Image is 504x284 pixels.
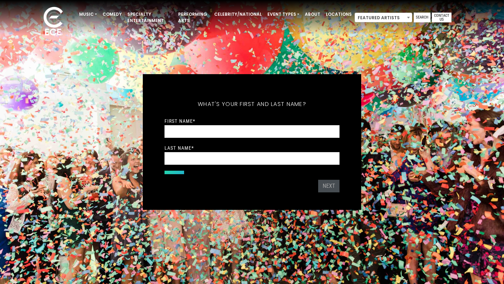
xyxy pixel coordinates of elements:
[211,8,265,20] a: Celebrity/National
[164,145,194,151] label: Last Name
[302,8,323,20] a: About
[323,8,355,20] a: Locations
[355,13,412,23] span: Featured Artists
[76,8,100,20] a: Music
[432,13,451,22] a: Contact Us
[355,13,412,22] span: Featured Artists
[36,5,71,39] img: ece_new_logo_whitev2-1.png
[164,92,339,117] h5: What's your first and last name?
[175,8,211,27] a: Performing Arts
[125,8,175,27] a: Specialty Entertainment
[414,13,430,22] a: Search
[265,8,302,20] a: Event Types
[164,118,195,124] label: First Name
[100,8,125,20] a: Comedy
